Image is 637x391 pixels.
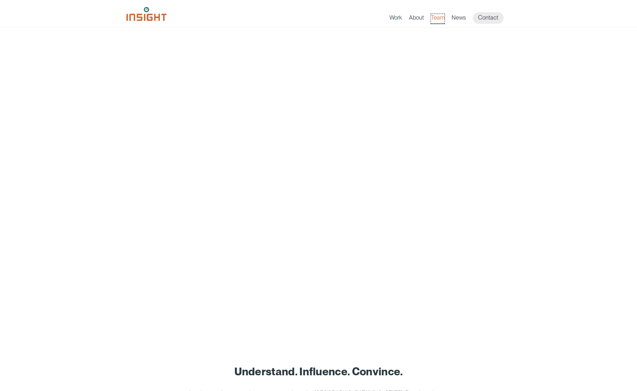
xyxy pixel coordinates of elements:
img: Insight Marketing Design [126,7,167,21]
a: Team [431,14,445,24]
a: News [452,14,466,24]
a: Contact [473,12,504,24]
a: Work [389,14,402,24]
a: About [409,14,424,24]
h1: Understand. Influence. Convince. [126,366,511,377]
nav: primary navigation menu [389,12,511,24]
